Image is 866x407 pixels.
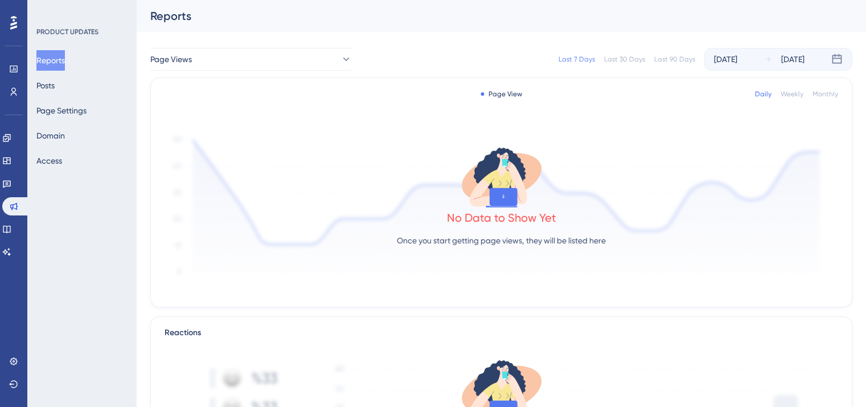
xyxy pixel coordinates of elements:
p: Once you start getting page views, they will be listed here [397,234,606,247]
div: No Data to Show Yet [447,210,556,226]
button: Reports [36,50,65,71]
div: [DATE] [781,52,805,66]
div: Weekly [781,89,803,99]
div: [DATE] [714,52,737,66]
button: Domain [36,125,65,146]
div: Last 7 Days [559,55,595,64]
div: Reports [150,8,824,24]
div: Daily [755,89,771,99]
button: Posts [36,75,55,96]
button: Page Settings [36,100,87,121]
div: Last 90 Days [654,55,695,64]
div: Page View [481,89,522,99]
button: Page Views [150,48,352,71]
div: Monthly [812,89,838,99]
button: Access [36,150,62,171]
div: Reactions [165,326,838,340]
div: Last 30 Days [604,55,645,64]
span: Page Views [150,52,192,66]
div: PRODUCT UPDATES [36,27,98,36]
